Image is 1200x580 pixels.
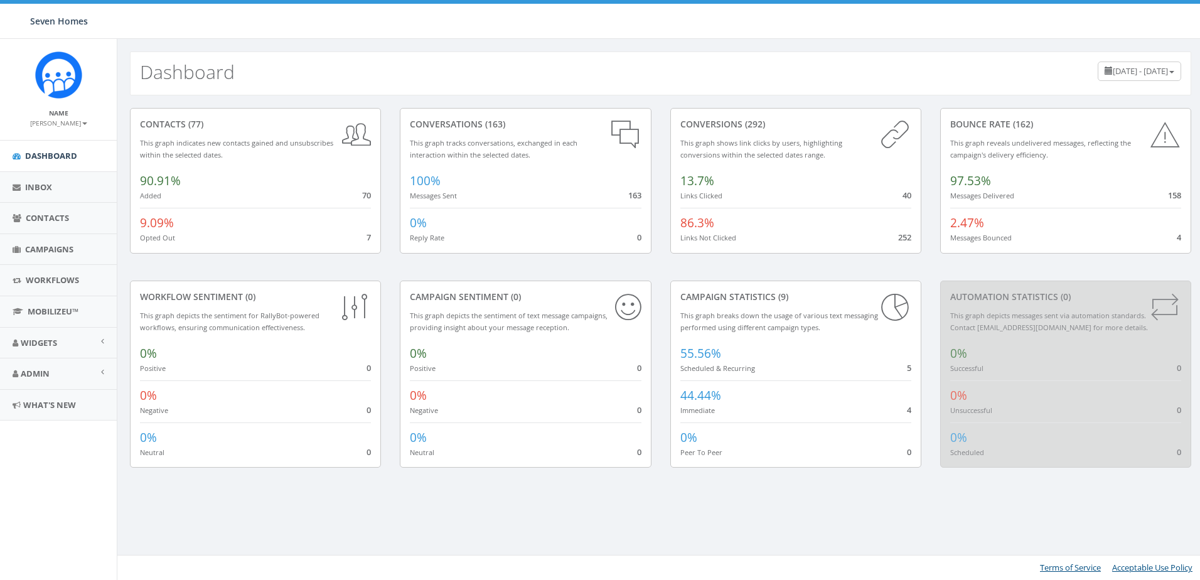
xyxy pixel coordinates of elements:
span: 55.56% [680,345,721,362]
small: Name [49,109,68,117]
small: Scheduled & Recurring [680,363,755,373]
a: Acceptable Use Policy [1112,562,1192,573]
a: [PERSON_NAME] [30,117,87,128]
small: Immediate [680,405,715,415]
small: Negative [410,405,438,415]
small: Links Not Clicked [680,233,736,242]
small: This graph depicts the sentiment of text message campaigns, providing insight about your message ... [410,311,608,332]
span: 0 [637,232,641,243]
small: This graph breaks down the usage of various text messaging performed using different campaign types. [680,311,878,332]
span: Inbox [25,181,52,193]
span: 163 [628,190,641,201]
small: Scheduled [950,448,984,457]
span: 0 [367,362,371,373]
small: This graph depicts the sentiment for RallyBot-powered workflows, ensuring communication effective... [140,311,319,332]
span: (0) [243,291,255,303]
div: Bounce Rate [950,118,1181,131]
div: Automation Statistics [950,291,1181,303]
span: Workflows [26,274,79,286]
div: Workflow Sentiment [140,291,371,303]
small: Peer To Peer [680,448,722,457]
span: 9.09% [140,215,174,231]
span: 44.44% [680,387,721,404]
span: 86.3% [680,215,714,231]
span: 0 [637,404,641,416]
span: 4 [907,404,911,416]
span: 0 [367,404,371,416]
span: 0% [410,345,427,362]
span: 0% [140,429,157,446]
span: 0% [140,345,157,362]
span: 0% [410,387,427,404]
span: 0 [1177,446,1181,458]
span: 252 [898,232,911,243]
span: 13.7% [680,173,714,189]
small: Neutral [410,448,434,457]
small: This graph indicates new contacts gained and unsubscribes within the selected dates. [140,138,333,159]
span: 0% [680,429,697,446]
small: Messages Bounced [950,233,1012,242]
span: 97.53% [950,173,991,189]
small: Successful [950,363,983,373]
span: (0) [1058,291,1071,303]
span: (162) [1010,118,1033,130]
span: 0 [1177,362,1181,373]
small: Opted Out [140,233,175,242]
h2: Dashboard [140,62,235,82]
span: 100% [410,173,441,189]
span: 90.91% [140,173,181,189]
span: 70 [362,190,371,201]
span: Widgets [21,337,57,348]
span: Contacts [26,212,69,223]
span: 0% [950,345,967,362]
small: This graph reveals undelivered messages, reflecting the campaign's delivery efficiency. [950,138,1131,159]
span: 7 [367,232,371,243]
div: conversations [410,118,641,131]
span: 0% [410,215,427,231]
small: Negative [140,405,168,415]
div: Campaign Statistics [680,291,911,303]
span: 0 [1177,404,1181,416]
small: Reply Rate [410,233,444,242]
small: Unsuccessful [950,405,992,415]
small: Added [140,191,161,200]
span: (77) [186,118,203,130]
span: 2.47% [950,215,984,231]
span: 0% [950,387,967,404]
small: Messages Sent [410,191,457,200]
span: 40 [903,190,911,201]
span: 0 [367,446,371,458]
div: contacts [140,118,371,131]
span: Campaigns [25,244,73,255]
span: (0) [508,291,521,303]
small: This graph depicts messages sent via automation standards. Contact [EMAIL_ADDRESS][DOMAIN_NAME] f... [950,311,1148,332]
iframe: Intercom live chat [1157,537,1187,567]
span: 0% [140,387,157,404]
span: (292) [742,118,765,130]
span: 0 [637,446,641,458]
span: MobilizeU™ [28,306,78,317]
span: Seven Homes [30,15,88,27]
span: 0% [410,429,427,446]
div: conversions [680,118,911,131]
span: Admin [21,368,50,379]
small: Neutral [140,448,164,457]
a: Terms of Service [1040,562,1101,573]
small: This graph shows link clicks by users, highlighting conversions within the selected dates range. [680,138,842,159]
span: 5 [907,362,911,373]
small: Positive [140,363,166,373]
span: What's New [23,399,76,411]
span: 4 [1177,232,1181,243]
small: [PERSON_NAME] [30,119,87,127]
img: Rally_Corp_Icon.png [35,51,82,99]
small: Positive [410,363,436,373]
span: Dashboard [25,150,77,161]
span: (9) [776,291,788,303]
small: Messages Delivered [950,191,1014,200]
span: (163) [483,118,505,130]
span: 158 [1168,190,1181,201]
span: 0 [637,362,641,373]
span: 0 [907,446,911,458]
small: This graph tracks conversations, exchanged in each interaction within the selected dates. [410,138,577,159]
div: Campaign Sentiment [410,291,641,303]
